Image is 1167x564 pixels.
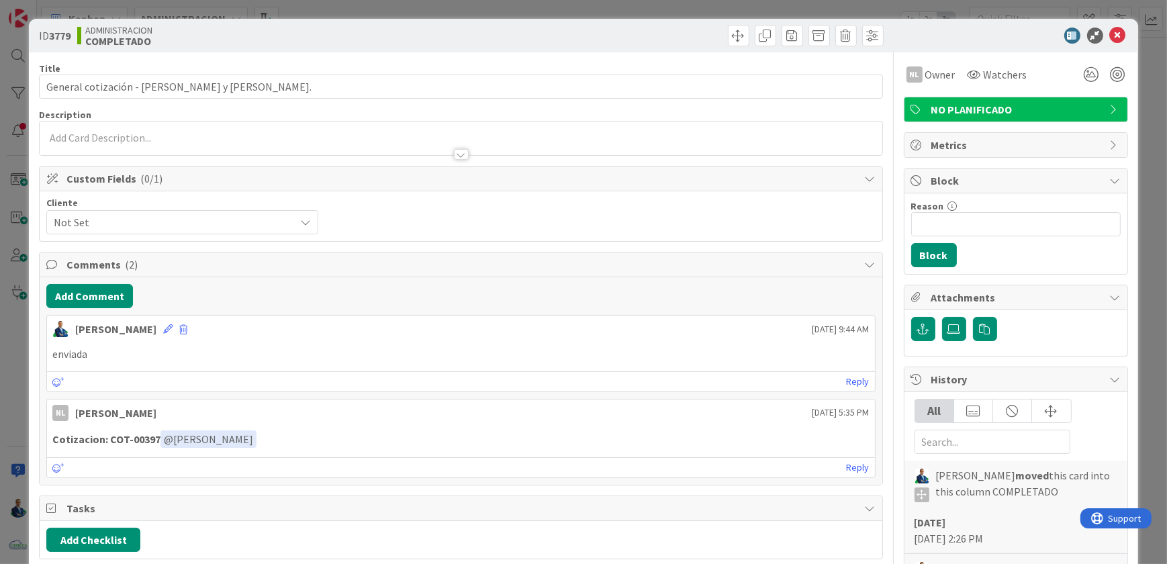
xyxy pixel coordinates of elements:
span: [DATE] 5:35 PM [812,406,870,420]
span: @ [164,432,173,446]
span: ADMINISTRACION [85,25,152,36]
div: All [915,399,954,422]
img: GA [52,321,68,337]
span: ( 0/1 ) [140,172,162,185]
b: [DATE] [915,516,946,529]
b: 3779 [49,29,71,42]
span: ( 2 ) [125,258,138,271]
span: Owner [925,66,955,83]
span: ID [39,28,71,44]
div: [DATE] 2:26 PM [915,514,1117,547]
span: Not Set [54,213,288,232]
div: [PERSON_NAME] [75,405,156,421]
div: [PERSON_NAME] [75,321,156,337]
label: Reason [911,200,944,212]
span: [PERSON_NAME] this card into this column COMPLETADO [936,467,1117,502]
span: NO PLANIFICADO [931,101,1103,117]
span: Description [39,109,91,121]
span: Support [28,2,61,18]
strong: Cotizacion: COT-00397 [52,432,160,446]
span: Tasks [66,500,857,516]
span: [DATE] 9:44 AM [812,322,870,336]
label: Title [39,62,60,75]
b: moved [1016,469,1049,482]
span: Watchers [984,66,1027,83]
input: Search... [915,430,1070,454]
span: History [931,371,1103,387]
span: [PERSON_NAME] [164,432,253,446]
div: NL [52,405,68,421]
button: Block [911,243,957,267]
span: Comments [66,256,857,273]
span: Attachments [931,289,1103,305]
span: Block [931,173,1103,189]
a: Reply [847,373,870,390]
button: Add Comment [46,284,133,308]
b: COMPLETADO [85,36,152,46]
div: NL [906,66,923,83]
span: Custom Fields [66,171,857,187]
span: Metrics [931,137,1103,153]
input: type card name here... [39,75,882,99]
a: Reply [847,459,870,476]
img: GA [915,469,929,483]
div: Cliente [46,198,318,207]
button: Add Checklist [46,528,140,552]
p: enviada [52,346,869,362]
